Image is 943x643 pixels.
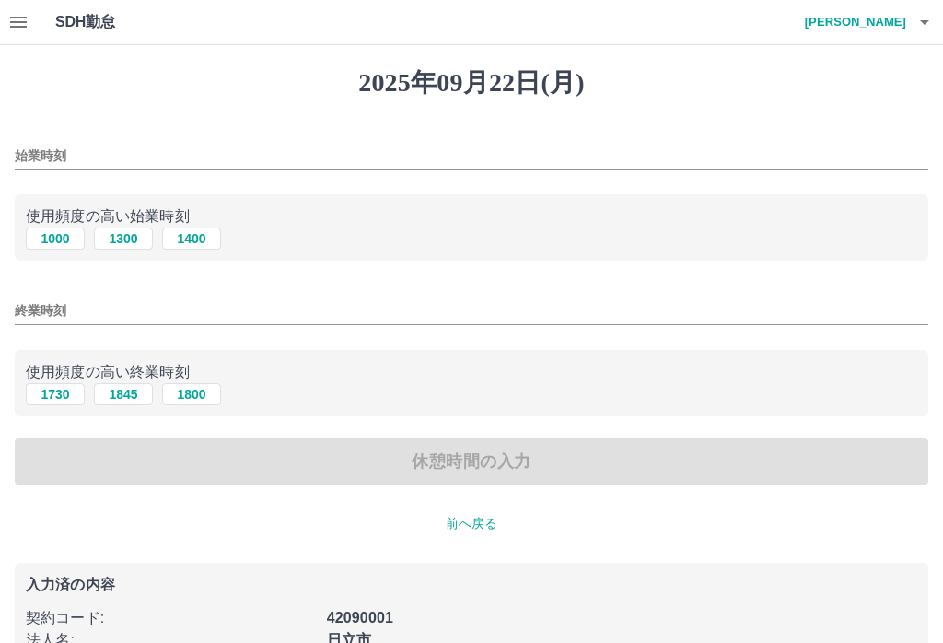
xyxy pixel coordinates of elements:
b: 42090001 [327,610,393,625]
button: 1730 [26,383,85,405]
h1: 2025年09月22日(月) [15,67,928,99]
p: 前へ戻る [15,514,928,533]
p: 使用頻度の高い始業時刻 [26,205,917,228]
p: 使用頻度の高い終業時刻 [26,361,917,383]
p: 入力済の内容 [26,578,917,592]
button: 1000 [26,228,85,250]
button: 1800 [162,383,221,405]
button: 1300 [94,228,153,250]
p: 契約コード : [26,607,316,629]
button: 1845 [94,383,153,405]
button: 1400 [162,228,221,250]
